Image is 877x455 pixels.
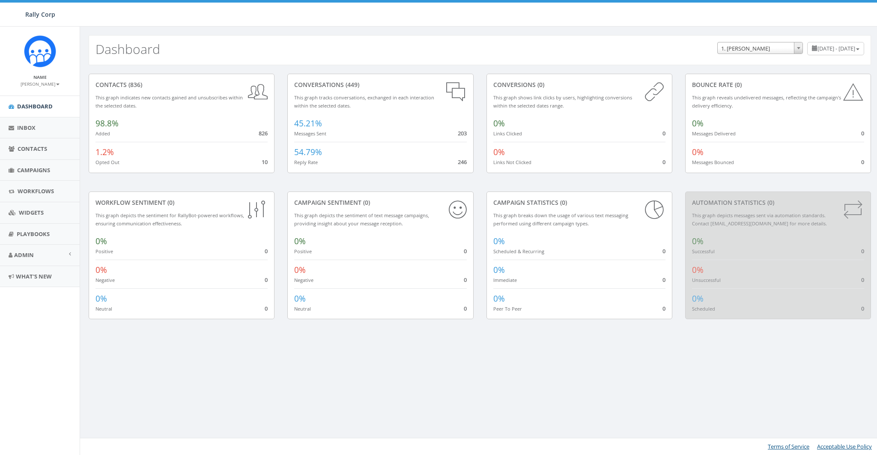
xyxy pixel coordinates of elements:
[692,130,736,137] small: Messages Delivered
[294,198,466,207] div: Campaign Sentiment
[662,158,665,166] span: 0
[294,94,434,109] small: This graph tracks conversations, exchanged in each interaction within the selected dates.
[692,305,715,312] small: Scheduled
[493,277,517,283] small: Immediate
[17,102,53,110] span: Dashboard
[861,276,864,284] span: 0
[692,248,715,254] small: Successful
[294,236,306,247] span: 0%
[493,198,665,207] div: Campaign Statistics
[692,159,734,165] small: Messages Bounced
[294,248,312,254] small: Positive
[493,159,531,165] small: Links Not Clicked
[24,35,56,67] img: Icon_1.png
[95,130,110,137] small: Added
[259,129,268,137] span: 826
[493,147,505,158] span: 0%
[692,147,704,158] span: 0%
[95,264,107,275] span: 0%
[692,293,704,304] span: 0%
[361,198,370,207] span: (0)
[294,305,311,312] small: Neutral
[294,293,306,304] span: 0%
[717,42,803,54] span: 1. James Martin
[692,198,864,207] div: Automation Statistics
[95,236,107,247] span: 0%
[662,247,665,255] span: 0
[493,236,505,247] span: 0%
[692,94,841,109] small: This graph reveals undelivered messages, reflecting the campaign's delivery efficiency.
[18,145,47,153] span: Contacts
[166,198,174,207] span: (0)
[536,81,544,89] span: (0)
[861,247,864,255] span: 0
[493,118,505,129] span: 0%
[95,147,114,158] span: 1.2%
[265,276,268,284] span: 0
[95,293,107,304] span: 0%
[493,248,544,254] small: Scheduled & Recurring
[662,129,665,137] span: 0
[25,10,55,18] span: Rally Corp
[14,251,34,259] span: Admin
[493,94,632,109] small: This graph shows link clicks by users, highlighting conversions within the selected dates range.
[95,277,115,283] small: Negative
[766,198,774,207] span: (0)
[458,158,467,166] span: 246
[768,443,809,450] a: Terms of Service
[662,276,665,284] span: 0
[95,94,243,109] small: This graph indicates new contacts gained and unsubscribes within the selected dates.
[262,158,268,166] span: 10
[95,81,268,89] div: contacts
[692,81,864,89] div: Bounce Rate
[294,264,306,275] span: 0%
[464,305,467,312] span: 0
[493,81,665,89] div: conversions
[17,230,50,238] span: Playbooks
[17,124,36,132] span: Inbox
[265,305,268,312] span: 0
[692,264,704,275] span: 0%
[662,305,665,312] span: 0
[493,264,505,275] span: 0%
[16,272,52,280] span: What's New
[265,247,268,255] span: 0
[493,212,628,227] small: This graph breaks down the usage of various text messaging performed using different campaign types.
[692,236,704,247] span: 0%
[558,198,567,207] span: (0)
[95,305,112,312] small: Neutral
[95,118,119,129] span: 98.8%
[19,209,44,216] span: Widgets
[692,212,827,227] small: This graph depicts messages sent via automation standards. Contact [EMAIL_ADDRESS][DOMAIN_NAME] f...
[294,159,318,165] small: Reply Rate
[21,81,60,87] small: [PERSON_NAME]
[17,166,50,174] span: Campaigns
[294,130,326,137] small: Messages Sent
[95,212,244,227] small: This graph depicts the sentiment for RallyBot-powered workflows, ensuring communication effective...
[294,147,322,158] span: 54.79%
[294,81,466,89] div: conversations
[733,81,742,89] span: (0)
[294,118,322,129] span: 45.21%
[493,293,505,304] span: 0%
[294,212,429,227] small: This graph depicts the sentiment of text message campaigns, providing insight about your message ...
[464,276,467,284] span: 0
[33,74,47,80] small: Name
[21,80,60,87] a: [PERSON_NAME]
[464,247,467,255] span: 0
[95,248,113,254] small: Positive
[458,129,467,137] span: 203
[692,277,721,283] small: Unsuccessful
[861,129,864,137] span: 0
[95,159,119,165] small: Opted Out
[18,187,54,195] span: Workflows
[127,81,142,89] span: (836)
[692,118,704,129] span: 0%
[493,305,522,312] small: Peer To Peer
[344,81,359,89] span: (449)
[95,42,160,56] h2: Dashboard
[718,42,802,54] span: 1. James Martin
[493,130,522,137] small: Links Clicked
[861,158,864,166] span: 0
[817,443,872,450] a: Acceptable Use Policy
